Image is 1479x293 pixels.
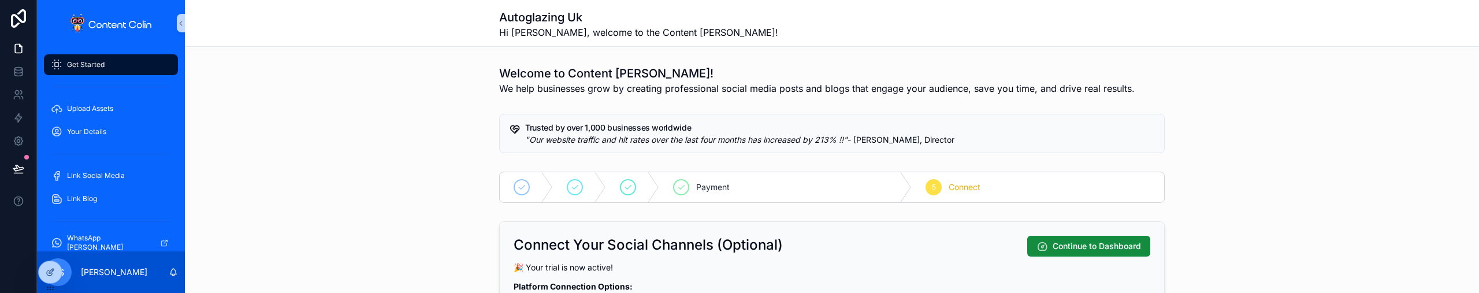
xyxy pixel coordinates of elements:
span: Link Blog [67,194,97,203]
em: "Our website traffic and hit rates over the last four months has increased by 213% !!" [525,135,848,144]
span: Your Details [67,127,106,136]
button: Continue to Dashboard [1027,236,1150,257]
span: Connect [949,181,980,193]
a: WhatsApp [PERSON_NAME] [44,232,178,253]
span: Link Social Media [67,171,125,180]
span: Get Started [67,60,105,69]
span: We help businesses grow by creating professional social media posts and blogs that engage your au... [499,81,1135,95]
a: Link Social Media [44,165,178,186]
strong: Platform Connection Options: [514,281,633,291]
span: Hi [PERSON_NAME], welcome to the Content [PERSON_NAME]! [499,25,778,39]
span: Upload Assets [67,104,113,113]
span: Continue to Dashboard [1053,240,1141,252]
span: Payment [696,181,730,193]
div: *"Our website traffic and hit rates over the last four months has increased by 213% !!"* - Chris ... [525,134,1155,146]
span: - [PERSON_NAME], Director [525,135,954,144]
div: scrollable content [37,46,185,251]
h1: Autoglazing Uk [499,9,778,25]
a: Link Blog [44,188,178,209]
a: Upload Assets [44,98,178,119]
h1: Welcome to Content [PERSON_NAME]! [499,65,1135,81]
p: 🎉 Your trial is now active! [514,261,1150,273]
img: App logo [70,14,151,32]
a: Your Details [44,121,178,142]
h2: Connect Your Social Channels (Optional) [514,236,783,254]
span: 5 [932,183,936,192]
a: Get Started [44,54,178,75]
h5: Trusted by over 1,000 businesses worldwide [525,124,1155,132]
span: WhatsApp [PERSON_NAME] [67,233,151,252]
p: [PERSON_NAME] [81,266,147,278]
